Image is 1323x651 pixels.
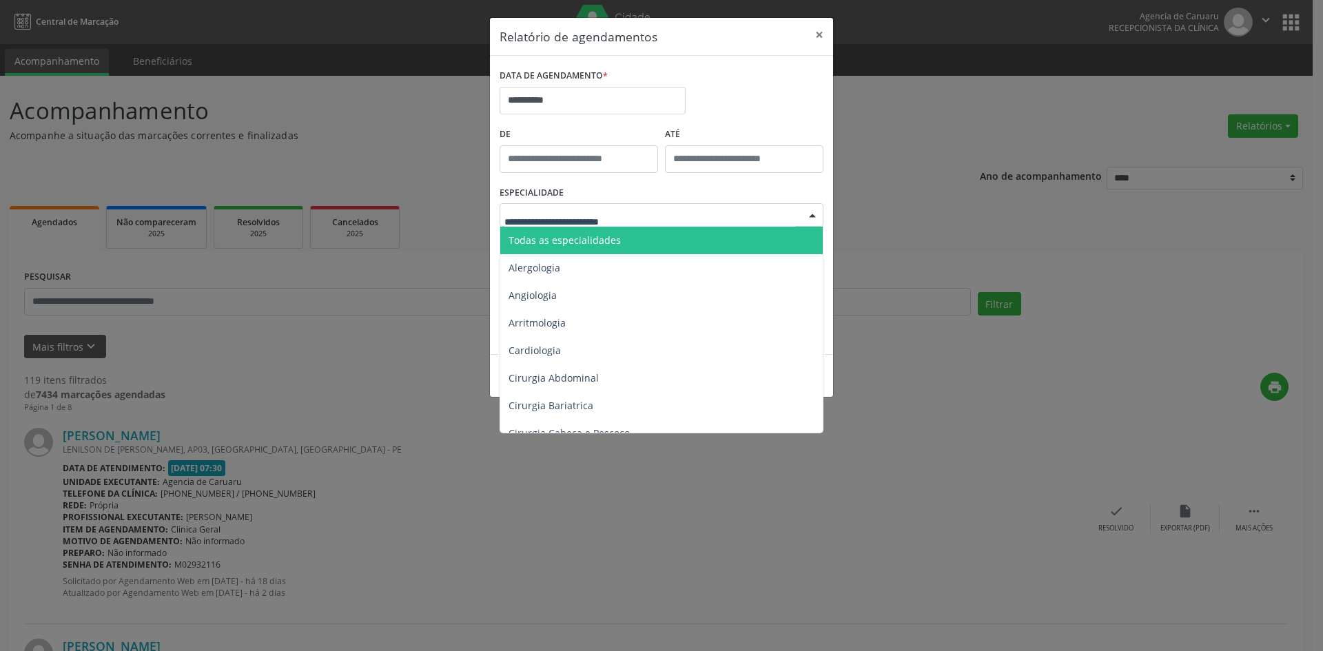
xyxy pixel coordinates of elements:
[806,18,833,52] button: Close
[509,399,593,412] span: Cirurgia Bariatrica
[509,261,560,274] span: Alergologia
[509,371,599,384] span: Cirurgia Abdominal
[500,28,657,45] h5: Relatório de agendamentos
[509,316,566,329] span: Arritmologia
[509,289,557,302] span: Angiologia
[509,344,561,357] span: Cardiologia
[500,124,658,145] label: De
[665,124,823,145] label: ATÉ
[509,426,630,440] span: Cirurgia Cabeça e Pescoço
[500,183,564,204] label: ESPECIALIDADE
[500,65,608,87] label: DATA DE AGENDAMENTO
[509,234,621,247] span: Todas as especialidades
